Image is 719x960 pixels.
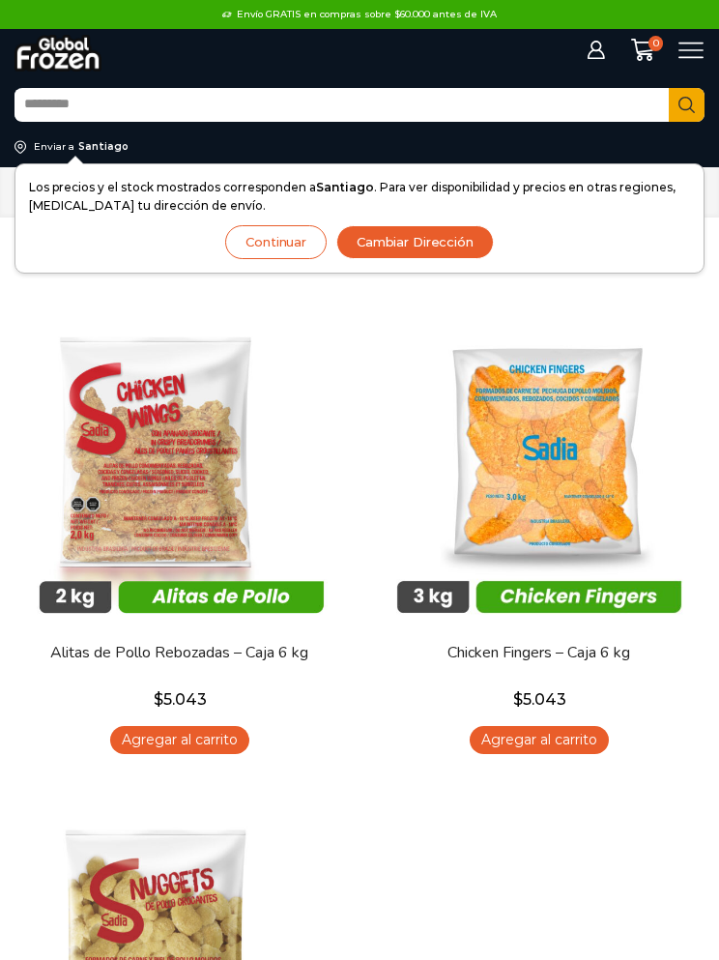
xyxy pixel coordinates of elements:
[110,726,249,754] a: Agregar al carrito: “Alitas de Pollo Rebozadas - Caja 6 kg”
[620,38,663,62] a: 0
[513,690,566,709] bdi: 5.043
[336,225,494,259] button: Cambiar Dirección
[316,180,374,194] strong: Santiago
[154,690,207,709] bdi: 5.043
[225,225,327,259] button: Continuar
[669,88,705,122] button: Search button
[513,690,523,709] span: $
[14,140,34,154] img: address-field-icon.svg
[390,642,688,664] a: Chicken Fingers – Caja 6 kg
[29,178,690,215] p: Los precios y el stock mostrados corresponden a . Para ver disponibilidad y precios en otras regi...
[31,642,329,664] a: Alitas de Pollo Rebozadas – Caja 6 kg
[78,140,129,154] div: Santiago
[470,726,609,754] a: Agregar al carrito: “Chicken Fingers - Caja 6 kg”
[154,690,163,709] span: $
[34,140,74,154] div: Enviar a
[648,36,664,51] span: 0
